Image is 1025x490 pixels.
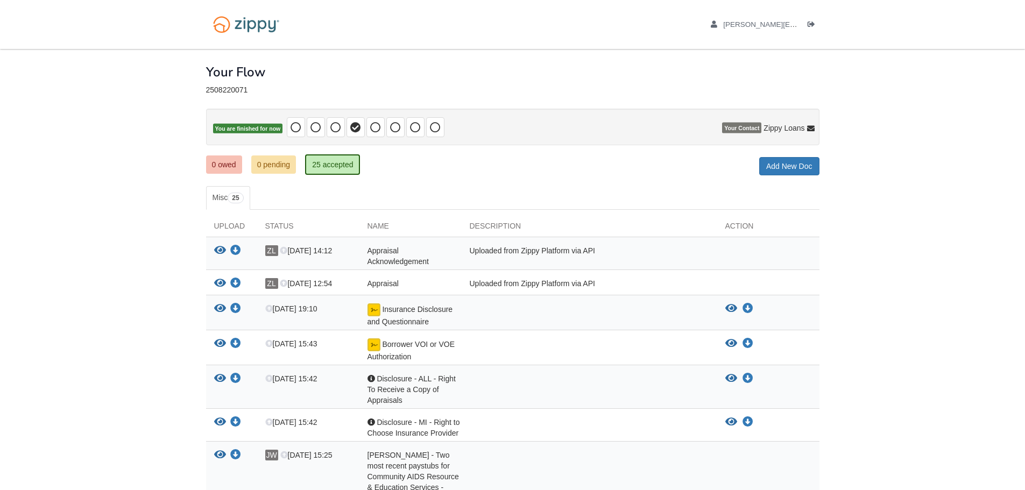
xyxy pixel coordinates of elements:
span: Appraisal [367,279,399,288]
button: View Appraisal [214,278,226,289]
div: Status [257,221,359,237]
span: Your Contact [722,123,761,133]
span: [DATE] 14:12 [280,246,332,255]
span: Appraisal Acknowledgement [367,246,429,266]
span: ZL [265,245,278,256]
span: [DATE] 19:10 [265,304,317,313]
button: View Jason Wilkinson - Two most recent paystubs for Community AIDS Resource & Education Services ... [214,450,226,461]
a: Download Borrower VOI or VOE Authorization [743,339,753,348]
span: Disclosure - ALL - Right To Receive a Copy of Appraisals [367,374,456,404]
a: Misc [206,186,250,210]
h1: Your Flow [206,65,265,79]
a: 0 owed [206,155,242,174]
button: View Borrower VOI or VOE Authorization [214,338,226,350]
button: View Appraisal Acknowledgement [214,245,226,257]
button: View Borrower VOI or VOE Authorization [725,338,737,349]
button: View Disclosure - MI - Right to Choose Insurance Provider [725,417,737,428]
button: View Disclosure - ALL - Right To Receive a Copy of Appraisals [214,373,226,385]
span: [DATE] 15:25 [280,451,333,459]
div: Uploaded from Zippy Platform via API [462,278,717,292]
a: 0 pending [251,155,296,174]
span: 25 [228,193,243,203]
div: Upload [206,221,257,237]
a: Download Insurance Disclosure and Questionnaire [743,304,753,313]
span: JW [265,450,278,460]
a: Download Jason Wilkinson - Two most recent paystubs for Community AIDS Resource & Education Servi... [230,451,241,460]
a: Download Borrower VOI or VOE Authorization [230,340,241,349]
div: Description [462,221,717,237]
a: Log out [808,20,819,31]
a: Download Appraisal [230,280,241,288]
a: Download Disclosure - ALL - Right To Receive a Copy of Appraisals [230,375,241,384]
img: Document accepted [367,303,380,316]
a: Download Disclosure - ALL - Right To Receive a Copy of Appraisals [743,374,753,383]
span: Borrower VOI or VOE Authorization [367,340,455,361]
a: Add New Doc [759,157,819,175]
a: Download Insurance Disclosure and Questionnaire [230,305,241,314]
a: Download Appraisal Acknowledgement [230,247,241,255]
a: Download Disclosure - MI - Right to Choose Insurance Provider [743,418,753,427]
div: 2508220071 [206,86,819,95]
a: 25 accepted [305,154,360,175]
span: [DATE] 15:42 [265,374,317,383]
span: ZL [265,278,278,289]
span: [DATE] 12:54 [280,279,332,288]
span: [DATE] 15:42 [265,418,317,427]
span: You are finished for now [213,124,283,134]
a: Download Disclosure - MI - Right to Choose Insurance Provider [230,418,241,427]
span: Disclosure - MI - Right to Choose Insurance Provider [367,418,460,437]
div: Action [717,221,819,237]
span: [DATE] 15:43 [265,339,317,348]
img: Document accepted [367,338,380,351]
a: edit profile [711,20,966,31]
div: Name [359,221,462,237]
img: Logo [206,11,286,38]
button: View Insurance Disclosure and Questionnaire [214,303,226,315]
button: View Disclosure - ALL - Right To Receive a Copy of Appraisals [725,373,737,384]
button: View Disclosure - MI - Right to Choose Insurance Provider [214,417,226,428]
span: Insurance Disclosure and Questionnaire [367,305,453,326]
span: Zippy Loans [764,123,804,133]
span: jason.p.wilkinson@gmail.com [723,20,966,29]
div: Uploaded from Zippy Platform via API [462,245,717,267]
button: View Insurance Disclosure and Questionnaire [725,303,737,314]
